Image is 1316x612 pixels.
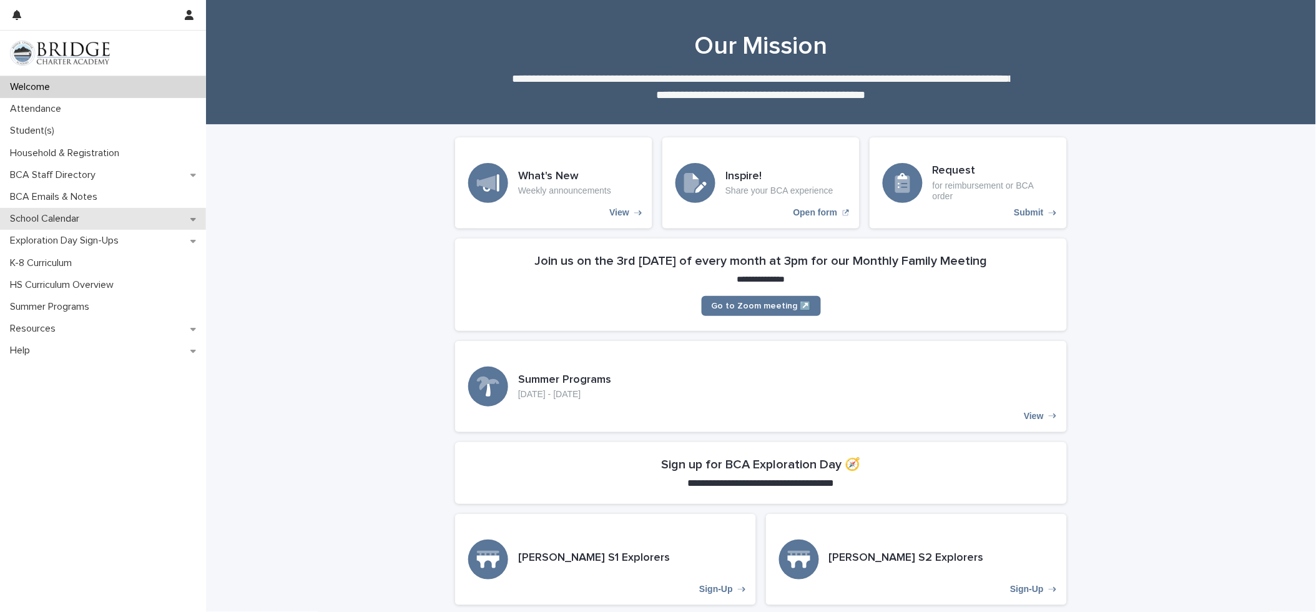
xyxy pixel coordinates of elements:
[662,137,860,229] a: Open form
[870,137,1067,229] a: Submit
[725,185,833,196] p: Share your BCA experience
[725,170,833,184] h3: Inspire!
[455,31,1067,61] h1: Our Mission
[455,137,652,229] a: View
[702,296,821,316] a: Go to Zoom meeting ↗️
[455,341,1067,432] a: View
[662,457,861,472] h2: Sign up for BCA Exploration Day 🧭
[1010,584,1044,595] p: Sign-Up
[518,185,611,196] p: Weekly announcements
[5,279,124,291] p: HS Curriculum Overview
[5,301,99,313] p: Summer Programs
[1014,207,1044,218] p: Submit
[766,514,1067,605] a: Sign-Up
[5,323,66,335] p: Resources
[5,103,71,115] p: Attendance
[5,257,82,269] p: K-8 Curriculum
[5,191,107,203] p: BCA Emails & Notes
[609,207,629,218] p: View
[455,514,756,605] a: Sign-Up
[933,180,1054,202] p: for reimbursement or BCA order
[5,125,64,137] p: Student(s)
[5,81,60,93] p: Welcome
[518,170,611,184] h3: What's New
[5,147,129,159] p: Household & Registration
[712,302,811,310] span: Go to Zoom meeting ↗️
[518,373,611,387] h3: Summer Programs
[793,207,838,218] p: Open form
[5,235,129,247] p: Exploration Day Sign-Ups
[535,254,988,269] h2: Join us on the 3rd [DATE] of every month at 3pm for our Monthly Family Meeting
[5,345,40,357] p: Help
[699,584,733,595] p: Sign-Up
[933,164,1054,178] h3: Request
[10,41,110,66] img: V1C1m3IdTEidaUdm9Hs0
[518,389,611,400] p: [DATE] - [DATE]
[518,551,670,565] h3: [PERSON_NAME] S1 Explorers
[1024,411,1044,422] p: View
[5,213,89,225] p: School Calendar
[5,169,106,181] p: BCA Staff Directory
[829,551,984,565] h3: [PERSON_NAME] S2 Explorers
